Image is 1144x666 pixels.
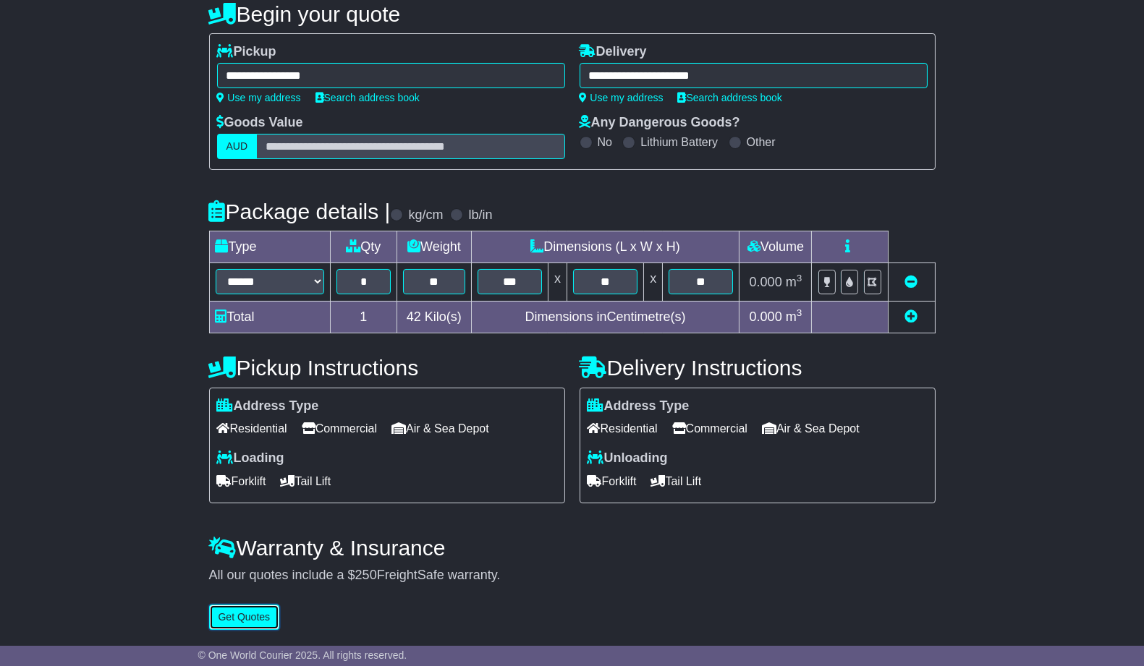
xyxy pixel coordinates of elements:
[209,536,936,560] h4: Warranty & Insurance
[548,263,567,301] td: x
[209,200,391,223] h4: Package details |
[750,309,782,324] span: 0.000
[302,417,377,440] span: Commercial
[330,301,397,333] td: 1
[217,92,301,103] a: Use my address
[217,417,287,440] span: Residential
[468,208,492,223] label: lb/in
[797,273,802,283] sup: 3
[598,135,612,149] label: No
[740,231,812,263] td: Volume
[408,208,443,223] label: kg/cm
[588,417,658,440] span: Residential
[217,44,276,60] label: Pickup
[397,301,472,333] td: Kilo(s)
[198,649,407,661] span: © One World Courier 2025. All rights reserved.
[905,275,918,289] a: Remove this item
[407,309,421,324] span: 42
[330,231,397,263] td: Qty
[762,417,860,440] span: Air & Sea Depot
[580,356,936,380] h4: Delivery Instructions
[209,356,565,380] h4: Pickup Instructions
[786,275,802,289] span: m
[209,605,280,630] button: Get Quotes
[471,231,740,263] td: Dimensions (L x W x H)
[588,398,690,414] label: Address Type
[651,470,702,492] span: Tail Lift
[588,470,637,492] span: Forklift
[281,470,331,492] span: Tail Lift
[588,451,668,466] label: Unloading
[797,307,802,318] sup: 3
[217,115,303,131] label: Goods Value
[217,134,258,159] label: AUD
[905,309,918,324] a: Add new item
[580,115,740,131] label: Any Dangerous Goods?
[678,92,782,103] a: Search address book
[580,92,664,103] a: Use my address
[786,309,802,324] span: m
[644,263,663,301] td: x
[209,301,330,333] td: Total
[209,2,936,26] h4: Begin your quote
[397,231,472,263] td: Weight
[209,568,936,584] div: All our quotes include a $ FreightSafe warranty.
[580,44,647,60] label: Delivery
[747,135,776,149] label: Other
[471,301,740,333] td: Dimensions in Centimetre(s)
[391,417,489,440] span: Air & Sea Depot
[672,417,747,440] span: Commercial
[355,568,377,582] span: 250
[750,275,782,289] span: 0.000
[217,451,284,466] label: Loading
[217,398,319,414] label: Address Type
[209,231,330,263] td: Type
[315,92,420,103] a: Search address book
[640,135,718,149] label: Lithium Battery
[217,470,266,492] span: Forklift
